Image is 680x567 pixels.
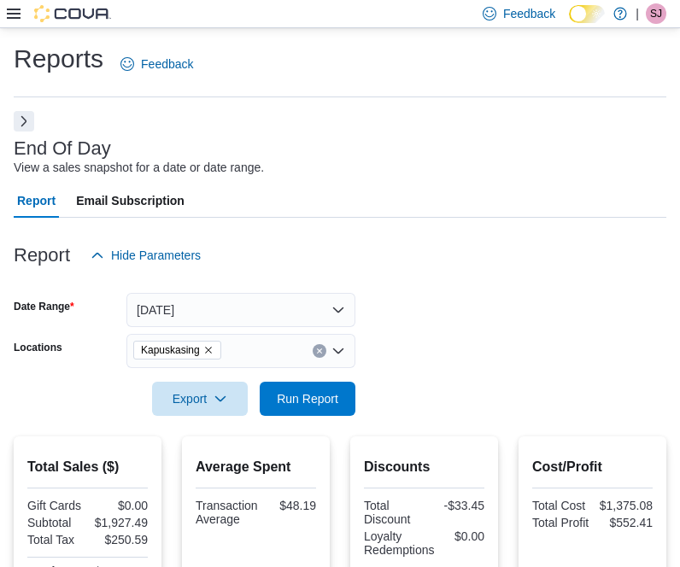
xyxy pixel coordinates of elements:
div: -$33.45 [428,499,485,512]
div: Total Profit [532,516,589,529]
div: Transaction Average [196,499,258,526]
span: Kapuskasing [133,341,221,359]
a: Feedback [114,47,200,81]
div: View a sales snapshot for a date or date range. [14,159,264,177]
span: Hide Parameters [111,247,201,264]
div: Loyalty Redemptions [364,529,435,557]
div: $1,927.49 [91,516,149,529]
button: Run Report [260,382,355,416]
h1: Reports [14,42,103,76]
h2: Cost/Profit [532,457,653,477]
button: Clear input [313,344,326,358]
span: Feedback [503,5,555,22]
span: Email Subscription [76,184,185,218]
h2: Total Sales ($) [27,457,148,477]
div: $0.00 [442,529,485,543]
div: Gift Cards [27,499,85,512]
div: $552.41 [596,516,654,529]
span: SJ [650,3,662,24]
h3: Report [14,245,70,266]
h2: Average Spent [196,457,316,477]
p: | [636,3,639,24]
div: Total Tax [27,533,85,547]
button: Remove Kapuskasing from selection in this group [203,345,214,355]
button: Export [152,382,248,416]
h3: End Of Day [14,138,111,159]
input: Dark Mode [569,5,605,23]
span: Report [17,184,56,218]
div: $1,375.08 [596,499,654,512]
label: Locations [14,341,62,354]
div: $250.59 [91,533,149,547]
div: $48.19 [265,499,316,512]
button: Hide Parameters [84,238,208,272]
h2: Discounts [364,457,484,477]
button: [DATE] [126,293,355,327]
img: Cova [34,5,111,22]
label: Date Range [14,300,74,313]
span: Kapuskasing [141,342,200,359]
div: $0.00 [91,499,149,512]
div: Total Cost [532,499,589,512]
div: Total Discount [364,499,421,526]
button: Open list of options [331,344,345,358]
div: Shaunelle Jean [646,3,666,24]
span: Feedback [141,56,193,73]
button: Next [14,111,34,132]
span: Dark Mode [569,23,570,24]
span: Export [162,382,237,416]
span: Run Report [277,390,338,407]
div: Subtotal [27,516,85,529]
